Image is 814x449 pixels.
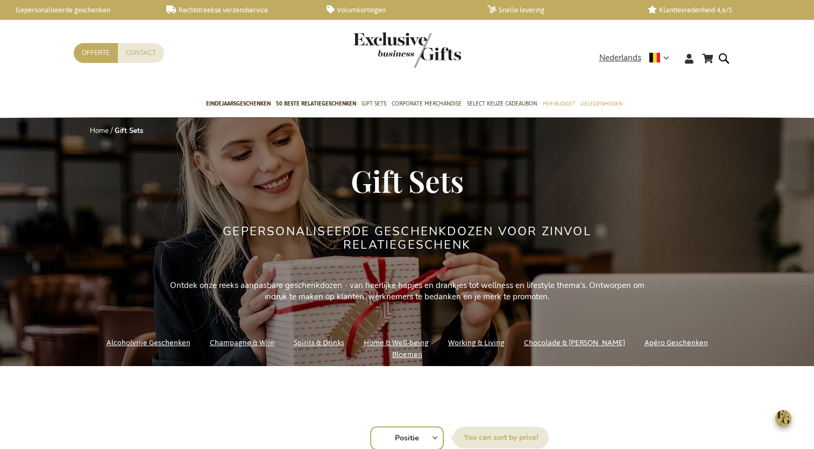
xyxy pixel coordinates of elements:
[276,91,356,118] a: 50 beste relatiegeschenken
[524,335,625,350] a: Chocolade & [PERSON_NAME]
[448,335,505,350] a: Working & Living
[74,43,118,63] a: Offerte
[353,32,461,68] img: Exclusive Business gifts logo
[542,98,575,109] span: Per Budget
[580,98,622,109] span: Gelegenheden
[294,335,344,350] a: Spirits & Drinks
[166,5,310,15] a: Rechtstreekse verzendservice
[542,91,575,118] a: Per Budget
[206,98,271,109] span: Eindejaarsgeschenken
[392,347,422,362] a: Bloemen
[648,5,791,15] a: Klanttevredenheid 4,6/5
[362,91,386,118] a: Gift Sets
[467,91,537,118] a: Select Keuze Cadeaubon
[362,98,386,109] span: Gift Sets
[353,32,407,68] a: store logo
[206,91,271,118] a: Eindejaarsgeschenken
[118,43,164,63] a: Contact
[351,160,464,200] span: Gift Sets
[599,52,641,64] span: Nederlands
[327,5,470,15] a: Volumkortingen
[90,126,109,136] a: Home
[392,91,462,118] a: Corporate Merchandise
[580,91,622,118] a: Gelegenheden
[364,335,429,350] a: Home & Well-being
[107,335,190,350] a: Alcoholvrije Geschenken
[645,335,708,350] a: Apéro Geschenken
[5,5,149,15] a: Gepersonaliseerde geschenken
[206,225,609,251] h2: Gepersonaliseerde geschenkdozen voor zinvol relatiegeschenk
[487,5,631,15] a: Snelle levering
[210,335,274,350] a: Champagne & Wijn
[115,126,143,136] strong: Gift Sets
[392,98,462,109] span: Corporate Merchandise
[453,427,549,448] label: Sorteer op
[276,98,356,109] span: 50 beste relatiegeschenken
[165,280,649,303] p: Ontdek onze reeks aanpasbare geschenkdozen - van heerlijke hapjes en drankjes tot wellness en lif...
[467,98,537,109] span: Select Keuze Cadeaubon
